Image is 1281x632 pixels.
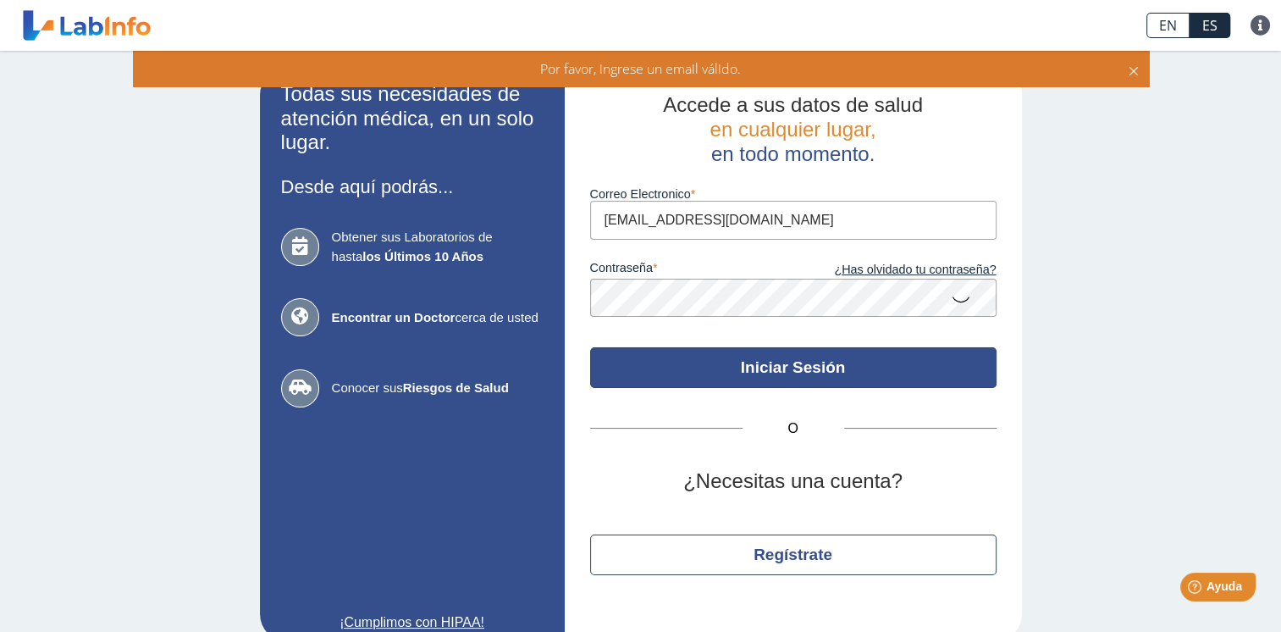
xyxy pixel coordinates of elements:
[1130,566,1262,613] iframe: Help widget launcher
[281,176,544,197] h3: Desde aquí podrás...
[743,419,844,439] span: O
[710,118,875,141] span: en cualquier lugar,
[332,379,544,398] span: Conocer sus
[1190,13,1230,38] a: ES
[590,187,997,201] label: Correo Electronico
[590,347,997,388] button: Iniciar Sesión
[1146,13,1190,38] a: EN
[332,228,544,266] span: Obtener sus Laboratorios de hasta
[663,93,923,116] span: Accede a sus datos de salud
[590,469,997,494] h2: ¿Necesitas una cuenta?
[362,249,483,263] b: los Últimos 10 Años
[281,82,544,155] h2: Todas sus necesidades de atención médica, en un solo lugar.
[403,380,509,395] b: Riesgos de Salud
[540,59,741,78] span: Por favor, ingrese un email válido.
[711,142,875,165] span: en todo momento.
[590,261,793,280] label: contraseña
[590,535,997,575] button: Regístrate
[332,308,544,328] span: cerca de usted
[332,310,456,324] b: Encontrar un Doctor
[793,261,997,280] a: ¿Has olvidado tu contraseña?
